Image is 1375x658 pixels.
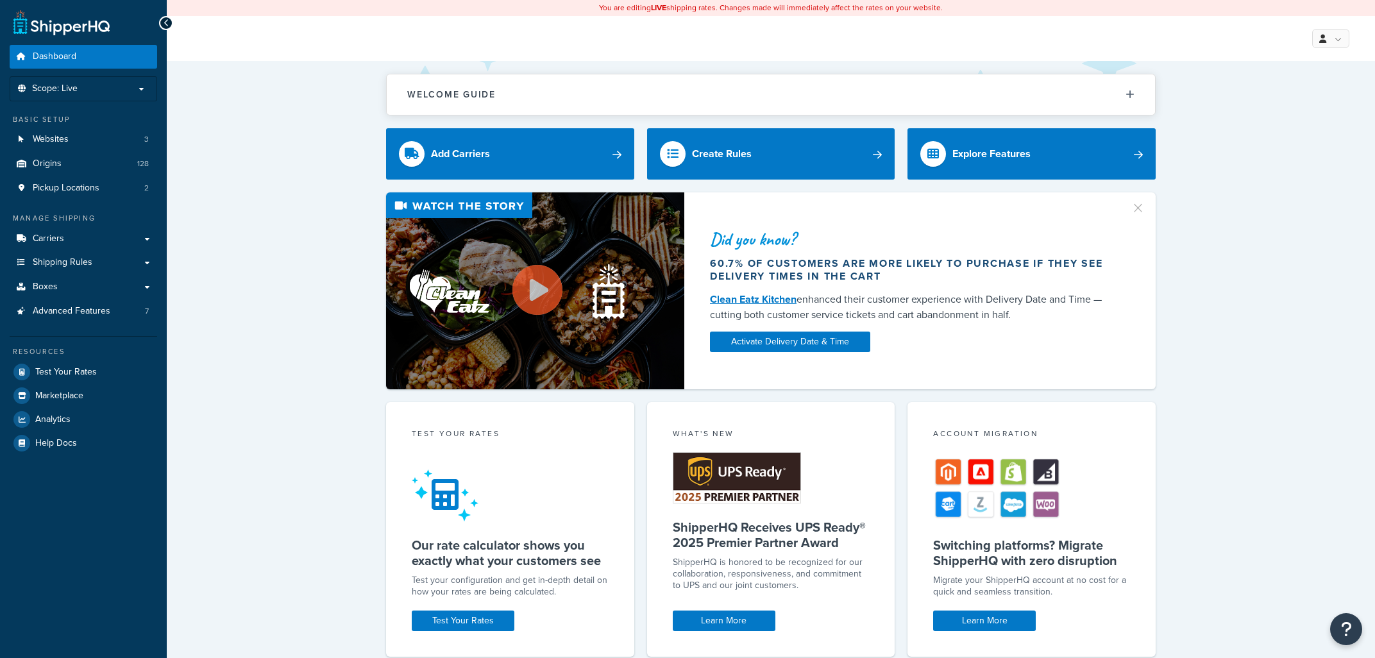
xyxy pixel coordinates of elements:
div: Did you know? [710,230,1115,248]
a: Pickup Locations2 [10,176,157,200]
span: Marketplace [35,391,83,401]
li: Origins [10,152,157,176]
span: Help Docs [35,438,77,449]
h5: ShipperHQ Receives UPS Ready® 2025 Premier Partner Award [673,519,870,550]
h5: Our rate calculator shows you exactly what your customers see [412,537,609,568]
div: What's New [673,428,870,443]
div: Migrate your ShipperHQ account at no cost for a quick and seamless transition. [933,575,1130,598]
a: Add Carriers [386,128,634,180]
div: Test your configuration and get in-depth detail on how your rates are being calculated. [412,575,609,598]
span: Scope: Live [32,83,78,94]
a: Websites3 [10,128,157,151]
b: LIVE [651,2,666,13]
button: Welcome Guide [387,74,1155,115]
a: Marketplace [10,384,157,407]
a: Explore Features [907,128,1156,180]
div: Explore Features [952,145,1031,163]
a: Learn More [673,611,775,631]
div: Add Carriers [431,145,490,163]
h5: Switching platforms? Migrate ShipperHQ with zero disruption [933,537,1130,568]
a: Test Your Rates [412,611,514,631]
span: Dashboard [33,51,76,62]
span: Origins [33,158,62,169]
a: Carriers [10,227,157,251]
img: Video thumbnail [386,192,684,389]
span: 3 [144,134,149,145]
span: Carriers [33,233,64,244]
span: Test Your Rates [35,367,97,378]
div: Test your rates [412,428,609,443]
li: Pickup Locations [10,176,157,200]
button: Open Resource Center [1330,613,1362,645]
span: Boxes [33,282,58,292]
a: Help Docs [10,432,157,455]
span: 7 [145,306,149,317]
a: Boxes [10,275,157,299]
a: Analytics [10,408,157,431]
h2: Welcome Guide [407,90,496,99]
a: Learn More [933,611,1036,631]
div: Basic Setup [10,114,157,125]
div: Manage Shipping [10,213,157,224]
span: Analytics [35,414,71,425]
span: Pickup Locations [33,183,99,194]
p: ShipperHQ is honored to be recognized for our collaboration, responsiveness, and commitment to UP... [673,557,870,591]
a: Shipping Rules [10,251,157,274]
div: Account Migration [933,428,1130,443]
div: enhanced their customer experience with Delivery Date and Time — cutting both customer service ti... [710,292,1115,323]
li: Websites [10,128,157,151]
a: Test Your Rates [10,360,157,384]
a: Clean Eatz Kitchen [710,292,797,307]
a: Create Rules [647,128,895,180]
span: 2 [144,183,149,194]
span: Shipping Rules [33,257,92,268]
a: Dashboard [10,45,157,69]
div: Create Rules [692,145,752,163]
a: Activate Delivery Date & Time [710,332,870,352]
span: 128 [137,158,149,169]
span: Websites [33,134,69,145]
a: Origins128 [10,152,157,176]
div: Resources [10,346,157,357]
div: 60.7% of customers are more likely to purchase if they see delivery times in the cart [710,257,1115,283]
li: Advanced Features [10,299,157,323]
a: Advanced Features7 [10,299,157,323]
span: Advanced Features [33,306,110,317]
